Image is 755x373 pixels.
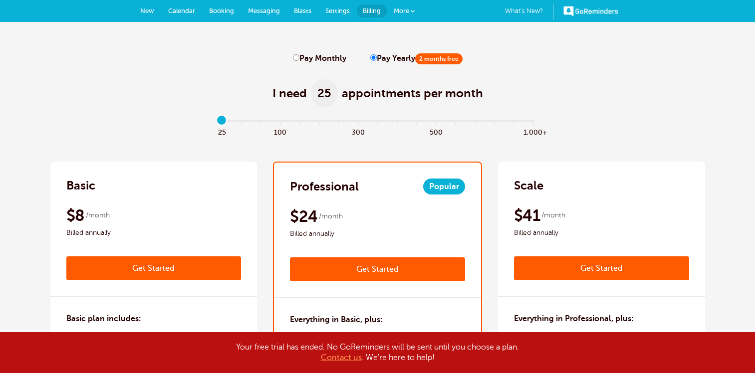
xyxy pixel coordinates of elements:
[66,313,141,325] h3: Basic plan includes:
[426,126,446,137] span: 500
[394,7,409,14] span: More
[293,54,299,61] input: Pay Monthly
[86,209,110,221] span: /month
[290,257,465,281] a: Get Started
[514,313,634,325] h3: Everything in Professional, plus:
[311,79,338,107] span: 25
[293,54,346,63] label: Pay Monthly
[370,54,377,61] input: Pay Yearly2 months free
[523,126,543,137] span: 1,000+
[248,7,280,14] span: Messaging
[415,53,463,64] span: 2 months free
[66,178,95,193] h2: Basic
[290,206,317,226] span: $24
[505,3,553,19] a: What's New?
[272,85,307,101] span: I need
[357,4,387,17] a: Billing
[514,178,543,193] h2: Scale
[363,7,381,14] span: Billing
[342,85,483,101] span: appointments per month
[319,210,343,222] span: /month
[514,227,689,239] span: Billed annually
[168,7,195,14] span: Calendar
[66,227,242,239] span: Billed annually
[290,228,465,240] span: Billed annually
[321,353,362,362] a: Contact us
[514,256,689,280] a: Get Started
[128,342,627,363] div: Your free trial has ended. No GoReminders will be sent until you choose a plan. . We're here to h...
[370,54,463,63] label: Pay Yearly
[325,7,350,14] span: Settings
[270,126,290,137] span: 100
[290,314,383,326] h3: Everything in Basic, plus:
[209,7,234,14] span: Booking
[212,126,232,137] span: 25
[140,7,154,14] span: New
[290,179,359,194] h2: Professional
[348,126,368,137] span: 300
[514,205,540,225] span: $41
[541,209,565,221] span: /month
[294,7,311,14] span: Blasts
[423,179,465,194] span: Popular
[66,205,85,225] span: $8
[66,256,242,280] a: Get Started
